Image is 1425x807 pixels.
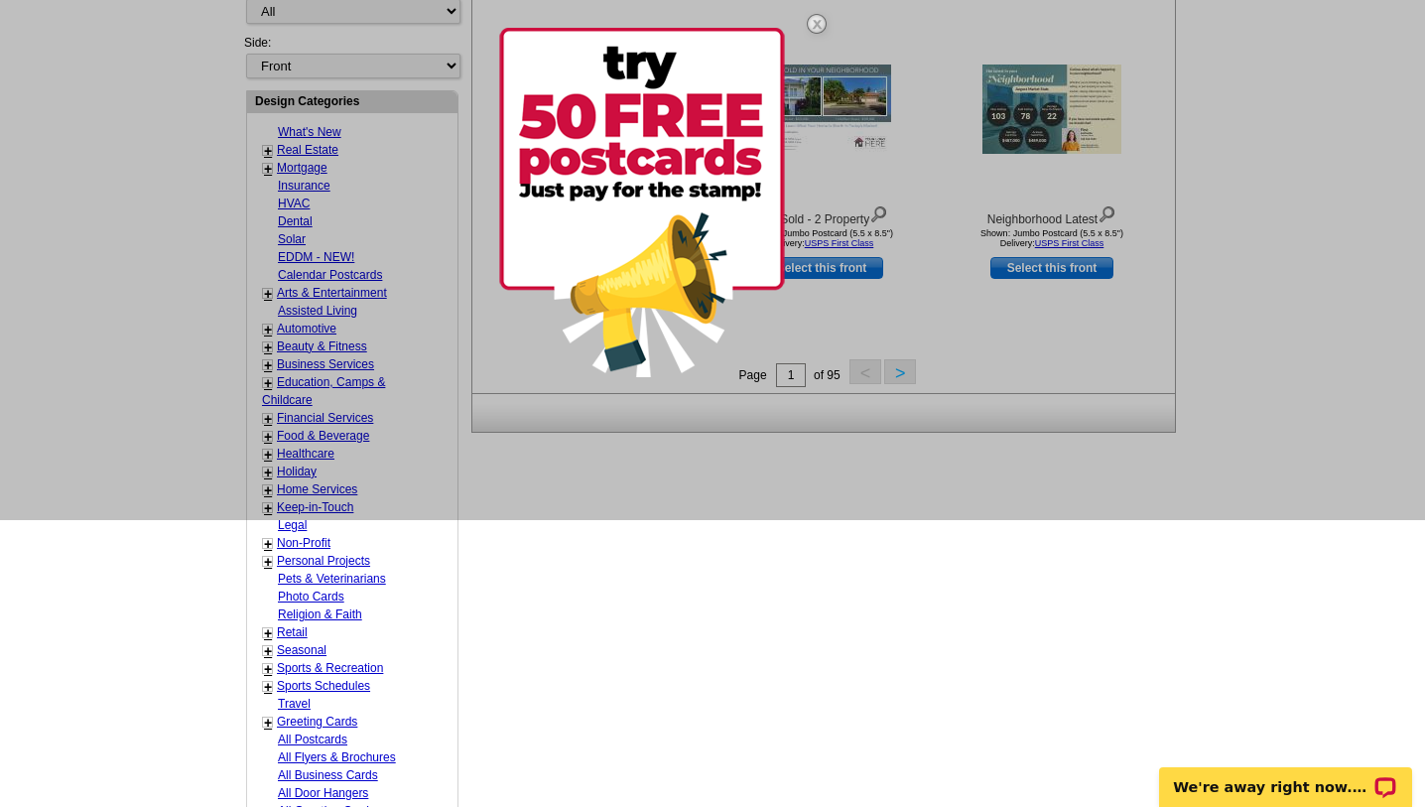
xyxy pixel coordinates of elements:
iframe: LiveChat chat widget [1146,744,1425,807]
a: Legal [278,518,307,532]
a: Religion & Faith [278,607,362,621]
a: Seasonal [277,643,326,657]
a: + [264,625,272,641]
a: All Door Hangers [278,786,368,800]
a: Sports & Recreation [277,661,383,675]
a: Retail [277,625,308,639]
a: All Postcards [278,733,347,746]
a: + [264,554,272,570]
a: Personal Projects [277,554,370,568]
a: All Flyers & Brochures [278,750,396,764]
a: Travel [278,697,311,711]
a: All Business Cards [278,768,378,782]
img: 50free.png [499,28,785,377]
a: + [264,536,272,552]
a: + [264,661,272,677]
a: Photo Cards [278,590,344,604]
a: Sports Schedules [277,679,370,693]
a: + [264,715,272,731]
a: Non-Profit [277,536,330,550]
a: Pets & Veterinarians [278,572,386,586]
a: + [264,679,272,695]
a: + [264,643,272,659]
a: Greeting Cards [277,715,357,729]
